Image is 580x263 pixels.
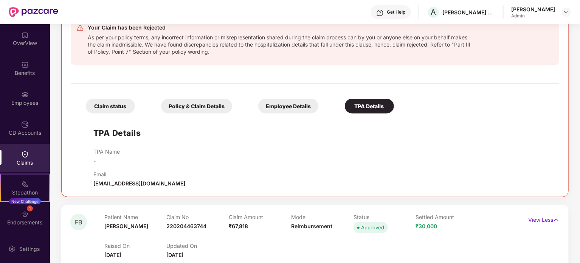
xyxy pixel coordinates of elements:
[416,223,437,229] span: ₹30,000
[93,171,185,177] p: Email
[21,151,29,158] img: svg+xml;base64,PHN2ZyBpZD0iQ2xhaW0iIHhtbG5zPSJodHRwOi8vd3d3LnczLm9yZy8yMDAwL3N2ZyIgd2lkdGg9IjIwIi...
[431,8,436,17] span: A
[553,216,560,224] img: svg+xml;base64,PHN2ZyB4bWxucz0iaHR0cDovL3d3dy53My5vcmcvMjAwMC9zdmciIHdpZHRoPSIxNyIgaGVpZ2h0PSIxNy...
[511,6,555,13] div: [PERSON_NAME]
[104,214,167,220] p: Patient Name
[104,243,167,249] p: Raised On
[167,223,207,229] span: 220204463744
[9,198,41,204] div: New Challenge
[86,99,135,114] div: Claim status
[291,223,332,229] span: Reimbursement
[528,214,560,224] p: View Less
[387,9,405,15] div: Get Help
[511,13,555,19] div: Admin
[104,223,148,229] span: [PERSON_NAME]
[76,24,84,32] img: svg+xml;base64,PHN2ZyB4bWxucz0iaHR0cDovL3d3dy53My5vcmcvMjAwMC9zdmciIHdpZHRoPSIyNCIgaGVpZ2h0PSIyNC...
[361,224,384,231] div: Approved
[345,99,394,114] div: TPA Details
[167,214,229,220] p: Claim No
[167,252,184,258] span: [DATE]
[21,210,29,218] img: svg+xml;base64,PHN2ZyBpZD0iRW5kb3JzZW1lbnRzIiB4bWxucz0iaHR0cDovL3d3dy53My5vcmcvMjAwMC9zdmciIHdpZH...
[17,245,42,253] div: Settings
[21,181,29,188] img: svg+xml;base64,PHN2ZyB4bWxucz0iaHR0cDovL3d3dy53My5vcmcvMjAwMC9zdmciIHdpZHRoPSIyMSIgaGVpZ2h0PSIyMC...
[563,9,569,15] img: svg+xml;base64,PHN2ZyBpZD0iRHJvcGRvd24tMzJ4MzIiIHhtbG5zPSJodHRwOi8vd3d3LnczLm9yZy8yMDAwL3N2ZyIgd2...
[1,189,49,196] div: Stepathon
[93,127,141,139] h1: TPA Details
[21,121,29,128] img: svg+xml;base64,PHN2ZyBpZD0iQ0RfQWNjb3VudHMiIGRhdGEtbmFtZT0iQ0QgQWNjb3VudHMiIHhtbG5zPSJodHRwOi8vd3...
[21,61,29,68] img: svg+xml;base64,PHN2ZyBpZD0iQmVuZWZpdHMiIHhtbG5zPSJodHRwOi8vd3d3LnczLm9yZy8yMDAwL3N2ZyIgd2lkdGg9Ij...
[21,91,29,98] img: svg+xml;base64,PHN2ZyBpZD0iRW1wbG95ZWVzIiB4bWxucz0iaHR0cDovL3d3dy53My5vcmcvMjAwMC9zdmciIHdpZHRoPS...
[354,214,416,220] p: Status
[21,31,29,39] img: svg+xml;base64,PHN2ZyBpZD0iSG9tZSIgeG1sbnM9Imh0dHA6Ly93d3cudzMub3JnLzIwMDAvc3ZnIiB3aWR0aD0iMjAiIG...
[416,214,478,220] p: Settled Amount
[88,32,474,55] div: As per your policy terms, any incorrect information or misrepresentation shared during the claim ...
[229,223,248,229] span: ₹67,818
[93,148,120,155] p: TPA Name
[27,205,33,212] div: 1
[258,99,318,114] div: Employee Details
[93,180,185,187] span: [EMAIL_ADDRESS][DOMAIN_NAME]
[104,252,121,258] span: [DATE]
[9,7,58,17] img: New Pazcare Logo
[167,243,229,249] p: Updated On
[376,9,384,17] img: svg+xml;base64,PHN2ZyBpZD0iSGVscC0zMngzMiIgeG1sbnM9Imh0dHA6Ly93d3cudzMub3JnLzIwMDAvc3ZnIiB3aWR0aD...
[291,214,354,220] p: Mode
[442,9,495,16] div: [PERSON_NAME] AGRI GENETICS
[75,219,82,226] span: FB
[229,214,291,220] p: Claim Amount
[8,245,16,253] img: svg+xml;base64,PHN2ZyBpZD0iU2V0dGluZy0yMHgyMCIgeG1sbnM9Imh0dHA6Ly93d3cudzMub3JnLzIwMDAvc3ZnIiB3aW...
[161,99,232,114] div: Policy & Claim Details
[88,23,474,32] div: Your Claim has been Rejected
[93,157,96,164] span: -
